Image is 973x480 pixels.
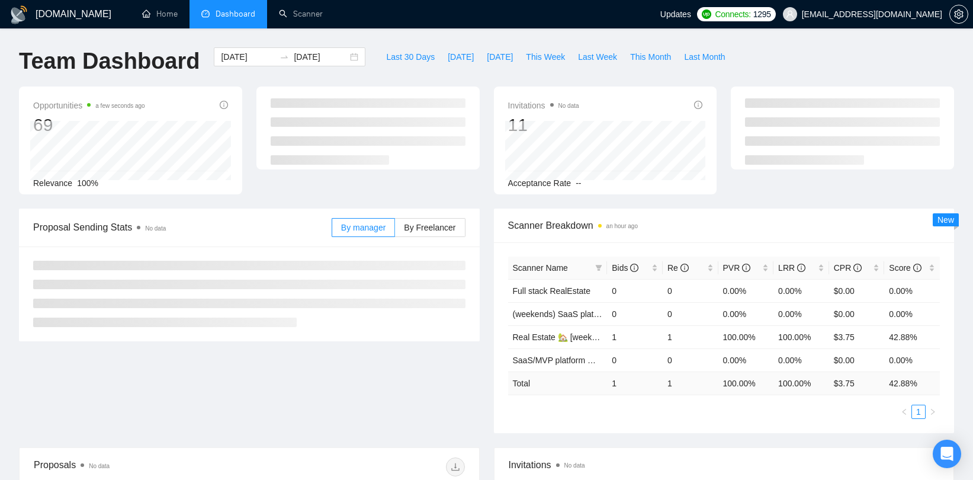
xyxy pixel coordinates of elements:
[404,223,455,232] span: By Freelancer
[380,47,441,66] button: Last 30 Days
[786,10,794,18] span: user
[663,279,718,302] td: 0
[216,9,255,19] span: Dashboard
[220,101,228,109] span: info-circle
[949,5,968,24] button: setting
[680,264,689,272] span: info-circle
[773,325,829,348] td: 100.00%
[142,9,178,19] a: homeHome
[773,372,829,395] td: 100.00 %
[630,50,671,63] span: This Month
[660,9,691,19] span: Updates
[77,178,98,188] span: 100%
[145,225,166,232] span: No data
[929,408,936,415] span: right
[612,263,638,273] span: Bids
[480,47,519,66] button: [DATE]
[677,47,731,66] button: Last Month
[513,356,648,365] a: SaaS/MVP platform ☁️💻 [weekend]
[829,302,885,325] td: $0.00
[937,215,954,225] span: New
[607,372,663,395] td: 1
[279,9,323,19] a: searchScanner
[884,302,940,325] td: 0.00%
[513,332,612,342] a: Real Estate 🏡 [weekdays]
[897,405,911,419] button: left
[663,302,718,325] td: 0
[718,279,774,302] td: 0.00%
[558,103,579,109] span: No data
[778,263,805,273] span: LRR
[526,50,565,63] span: This Week
[280,52,289,62] span: to
[508,98,579,113] span: Invitations
[829,372,885,395] td: $ 3.75
[723,263,751,273] span: PVR
[201,9,210,18] span: dashboard
[578,50,617,63] span: Last Week
[33,220,332,235] span: Proposal Sending Stats
[19,47,200,75] h1: Team Dashboard
[753,8,771,21] span: 1295
[95,103,144,109] time: a few seconds ago
[718,302,774,325] td: 0.00%
[593,259,605,277] span: filter
[606,223,638,229] time: an hour ago
[595,264,602,271] span: filter
[34,457,249,476] div: Proposals
[509,457,940,472] span: Invitations
[834,263,862,273] span: CPR
[684,50,725,63] span: Last Month
[513,309,660,319] span: (weekends) SaaS platform | Real Estate
[519,47,571,66] button: This Week
[773,279,829,302] td: 0.00%
[773,348,829,372] td: 0.00%
[9,5,28,24] img: logo
[853,264,862,272] span: info-circle
[508,114,579,136] div: 11
[926,405,940,419] li: Next Page
[829,325,885,348] td: $3.75
[607,348,663,372] td: 0
[576,178,581,188] span: --
[797,264,805,272] span: info-circle
[221,50,275,63] input: Start date
[884,325,940,348] td: 42.88%
[487,50,513,63] span: [DATE]
[607,325,663,348] td: 1
[607,302,663,325] td: 0
[715,8,750,21] span: Connects:
[607,279,663,302] td: 0
[341,223,386,232] span: By manager
[829,279,885,302] td: $0.00
[513,286,591,296] span: Full stack RealEstate
[901,408,908,415] span: left
[718,348,774,372] td: 0.00%
[889,263,921,273] span: Score
[897,405,911,419] li: Previous Page
[773,302,829,325] td: 0.00%
[280,52,289,62] span: swap-right
[33,178,72,188] span: Relevance
[667,263,689,273] span: Re
[33,98,145,113] span: Opportunities
[742,264,750,272] span: info-circle
[949,9,968,19] a: setting
[933,440,961,468] div: Open Intercom Messenger
[508,178,571,188] span: Acceptance Rate
[663,348,718,372] td: 0
[950,9,968,19] span: setting
[884,372,940,395] td: 42.88 %
[624,47,677,66] button: This Month
[513,263,568,273] span: Scanner Name
[294,50,348,63] input: End date
[718,372,774,395] td: 100.00 %
[571,47,624,66] button: Last Week
[694,101,702,109] span: info-circle
[911,405,926,419] li: 1
[663,372,718,395] td: 1
[448,50,474,63] span: [DATE]
[663,325,718,348] td: 1
[386,50,435,63] span: Last 30 Days
[912,405,925,418] a: 1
